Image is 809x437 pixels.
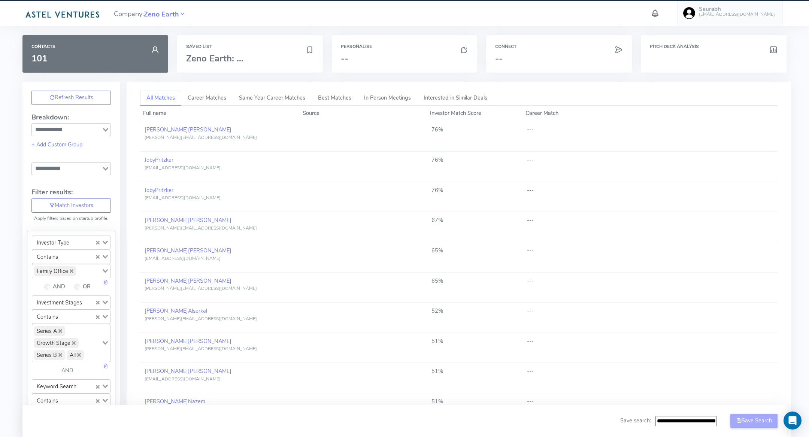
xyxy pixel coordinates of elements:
[96,397,100,405] button: Clear Selected
[522,273,778,303] td: ---
[33,164,101,173] input: Search for option
[495,52,503,64] span: --
[145,255,221,261] span: [EMAIL_ADDRESS][DOMAIN_NAME]
[34,266,76,276] span: Family Office
[73,237,94,248] input: Search for option
[145,367,231,375] a: [PERSON_NAME][PERSON_NAME]
[145,225,257,231] span: [PERSON_NAME][EMAIL_ADDRESS][DOMAIN_NAME]
[522,303,778,333] td: ---
[358,91,417,106] a: In Person Meetings
[34,252,61,262] span: Contains
[188,247,231,254] span: [PERSON_NAME]
[31,162,111,175] div: Search for option
[181,91,233,106] a: Career Matches
[431,216,518,225] div: 67%
[699,12,775,17] h6: [EMAIL_ADDRESS][DOMAIN_NAME]
[80,381,94,392] input: Search for option
[417,91,494,106] a: Interested in Similar Deals
[114,7,186,20] span: Company:
[431,307,518,315] div: 52%
[145,195,221,201] span: [EMAIL_ADDRESS][DOMAIN_NAME]
[72,341,76,345] button: Deselect Growth Stage
[495,44,623,49] h6: Connect
[431,186,518,195] div: 76%
[186,52,243,64] span: Zeno Earth: ...
[300,106,427,121] th: Source
[53,283,65,291] label: AND
[145,337,231,345] a: [PERSON_NAME][PERSON_NAME]
[699,6,775,12] h5: Saurabh
[32,394,110,408] div: Search for option
[155,156,173,164] span: Pritzker
[522,152,778,182] td: ---
[522,106,778,121] th: Career Match
[103,362,108,370] a: Delete this field
[522,182,778,212] td: ---
[70,269,73,273] button: Deselect Family Office
[431,247,518,255] div: 65%
[32,236,110,250] div: Search for option
[62,252,94,262] input: Search for option
[96,253,100,261] button: Clear Selected
[145,247,231,254] a: [PERSON_NAME][PERSON_NAME]
[145,156,173,164] a: JobyPritzker
[31,123,111,136] div: Search for option
[103,278,108,286] a: Delete this field
[188,216,231,224] span: [PERSON_NAME]
[145,277,231,285] a: [PERSON_NAME][PERSON_NAME]
[431,367,518,376] div: 51%
[312,91,358,106] a: Best Matches
[31,44,159,49] h6: Contacts
[96,298,100,307] button: Clear Selected
[188,277,231,285] span: [PERSON_NAME]
[233,91,312,106] a: Same Year Career Matches
[32,310,110,324] div: Search for option
[145,346,257,352] span: [PERSON_NAME][EMAIL_ADDRESS][DOMAIN_NAME]
[62,312,94,322] input: Search for option
[620,417,651,424] span: Save search:
[144,9,179,18] a: Zeno Earth
[34,237,72,248] span: Investor Type
[145,126,231,133] a: [PERSON_NAME][PERSON_NAME]
[188,398,205,405] span: Nazem
[431,398,518,406] div: 51%
[34,381,79,392] span: Keyword Search
[431,126,518,134] div: 76%
[522,212,778,242] td: ---
[683,7,695,19] img: user-image
[34,312,61,322] span: Contains
[341,44,469,49] h6: Personalise
[522,242,778,273] td: ---
[85,350,101,360] input: Search for option
[96,239,100,247] button: Clear Selected
[431,337,518,346] div: 51%
[83,283,91,291] label: OR
[431,277,518,285] div: 65%
[522,121,778,152] td: ---
[522,393,778,424] td: ---
[784,412,802,430] div: Open Intercom Messenger
[67,350,84,360] span: All
[31,198,111,213] button: Match Investors
[145,216,231,224] a: [PERSON_NAME][PERSON_NAME]
[522,333,778,363] td: ---
[145,398,205,405] a: [PERSON_NAME]Nazem
[34,395,61,406] span: Contains
[145,165,221,171] span: [EMAIL_ADDRESS][DOMAIN_NAME]
[145,186,173,194] a: JobyPritzker
[31,189,111,196] h4: Filter results:
[34,297,85,308] span: Investment Stages
[522,363,778,393] td: ---
[77,353,81,357] button: Deselect All
[96,382,100,391] button: Clear Selected
[145,285,257,291] span: [PERSON_NAME][EMAIL_ADDRESS][DOMAIN_NAME]
[77,266,101,276] input: Search for option
[155,186,173,194] span: Pritzker
[145,134,257,140] span: [PERSON_NAME][EMAIL_ADDRESS][DOMAIN_NAME]
[145,316,257,322] span: [PERSON_NAME][EMAIL_ADDRESS][DOMAIN_NAME]
[86,297,94,308] input: Search for option
[140,106,300,121] th: Full name
[96,313,100,321] button: Clear Selected
[31,215,111,222] p: Apply filters based on startup profile.
[31,114,111,121] h4: Breakdown:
